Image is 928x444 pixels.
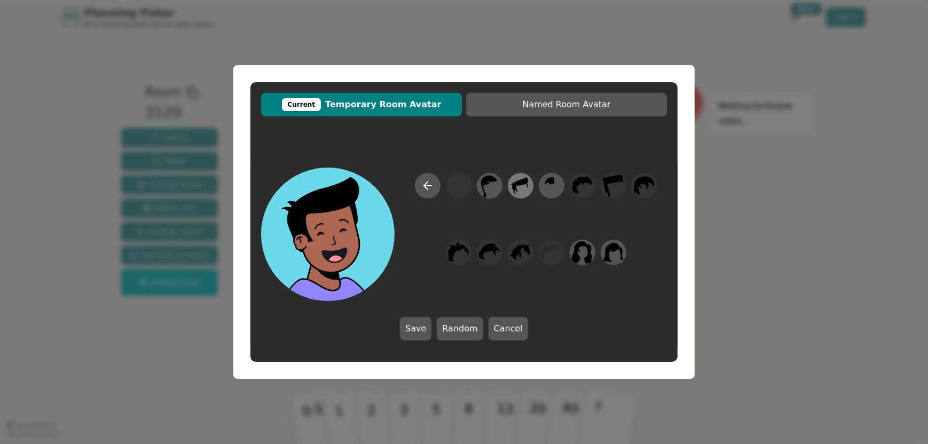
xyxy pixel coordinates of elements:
[282,98,321,111] div: Current
[437,317,483,340] button: Random
[471,98,662,111] span: Named Room Avatar
[466,93,667,116] button: Named Room Avatar
[489,317,528,340] button: Cancel
[266,98,457,111] span: Temporary Room Avatar
[261,93,462,116] button: CurrentTemporary Room Avatar
[400,317,431,340] button: Save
